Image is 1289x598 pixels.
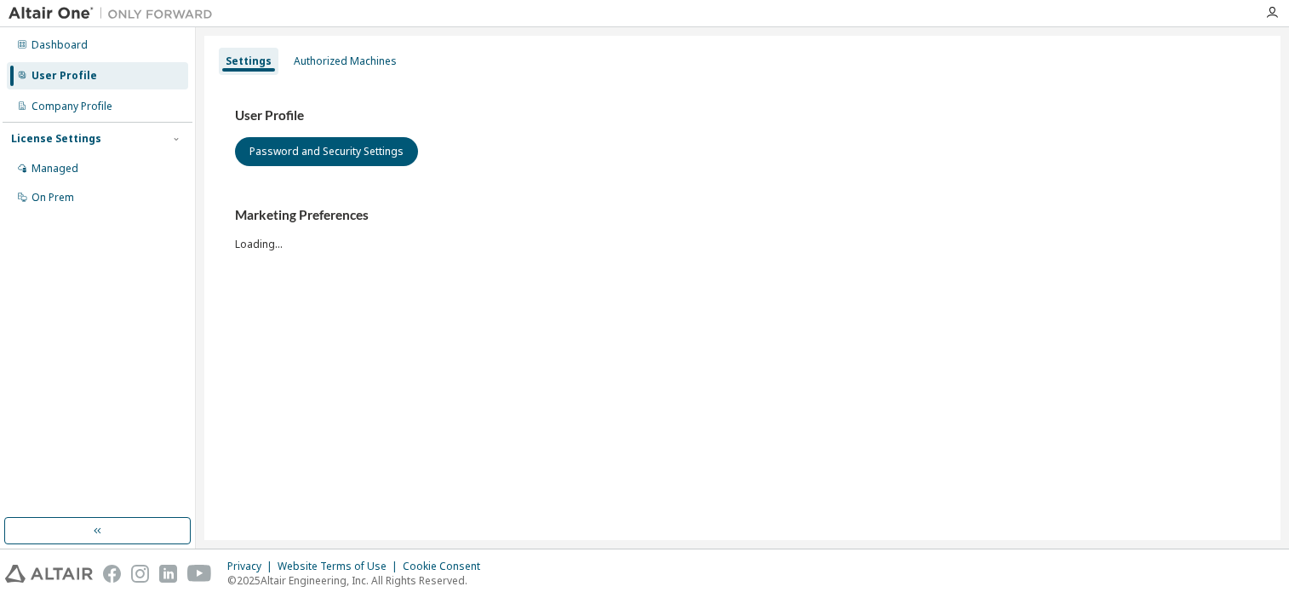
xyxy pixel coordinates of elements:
[103,565,121,583] img: facebook.svg
[32,69,97,83] div: User Profile
[5,565,93,583] img: altair_logo.svg
[235,207,1250,224] h3: Marketing Preferences
[235,107,1250,124] h3: User Profile
[278,560,403,573] div: Website Terms of Use
[226,55,272,68] div: Settings
[187,565,212,583] img: youtube.svg
[159,565,177,583] img: linkedin.svg
[11,132,101,146] div: License Settings
[32,38,88,52] div: Dashboard
[403,560,490,573] div: Cookie Consent
[227,560,278,573] div: Privacy
[9,5,221,22] img: Altair One
[294,55,397,68] div: Authorized Machines
[227,573,490,588] p: © 2025 Altair Engineering, Inc. All Rights Reserved.
[32,100,112,113] div: Company Profile
[235,137,418,166] button: Password and Security Settings
[131,565,149,583] img: instagram.svg
[32,191,74,204] div: On Prem
[32,162,78,175] div: Managed
[235,207,1250,250] div: Loading...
